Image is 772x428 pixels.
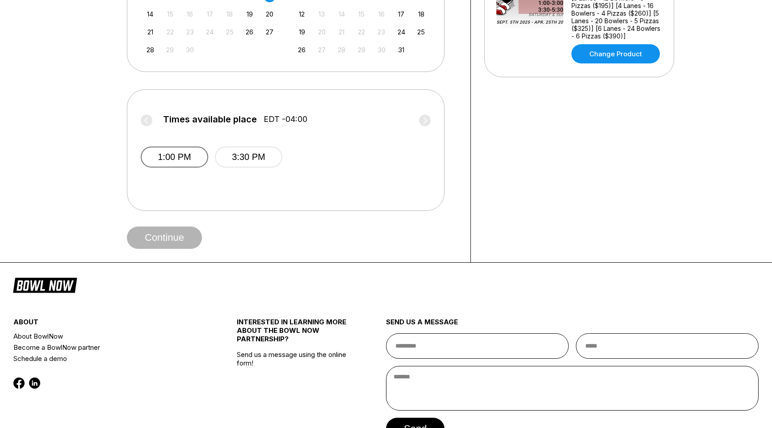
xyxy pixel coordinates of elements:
[395,26,407,38] div: Choose Friday, October 24th, 2025
[415,26,427,38] div: Choose Saturday, October 25th, 2025
[164,26,176,38] div: Not available Monday, September 22nd, 2025
[375,8,387,20] div: Not available Thursday, October 16th, 2025
[237,318,348,350] div: INTERESTED IN LEARNING MORE ABOUT THE BOWL NOW PARTNERSHIP?
[13,342,200,353] a: Become a BowlNow partner
[395,44,407,56] div: Choose Friday, October 31st, 2025
[356,26,368,38] div: Not available Wednesday, October 22nd, 2025
[204,26,216,38] div: Not available Wednesday, September 24th, 2025
[316,26,328,38] div: Not available Monday, October 20th, 2025
[316,8,328,20] div: Not available Monday, October 13th, 2025
[264,26,276,38] div: Choose Saturday, September 27th, 2025
[336,44,348,56] div: Not available Tuesday, October 28th, 2025
[13,353,200,364] a: Schedule a demo
[13,331,200,342] a: About BowlNow
[224,26,236,38] div: Not available Thursday, September 25th, 2025
[224,8,236,20] div: Not available Thursday, September 18th, 2025
[316,44,328,56] div: Not available Monday, October 27th, 2025
[296,8,308,20] div: Choose Sunday, October 12th, 2025
[375,44,387,56] div: Not available Thursday, October 30th, 2025
[296,26,308,38] div: Choose Sunday, October 19th, 2025
[243,8,256,20] div: Choose Friday, September 19th, 2025
[204,8,216,20] div: Not available Wednesday, September 17th, 2025
[243,26,256,38] div: Choose Friday, September 26th, 2025
[13,318,200,331] div: about
[215,147,282,168] button: 3:30 PM
[164,44,176,56] div: Not available Monday, September 29th, 2025
[375,26,387,38] div: Not available Thursday, October 23rd, 2025
[144,26,156,38] div: Choose Sunday, September 21st, 2025
[264,114,307,124] span: EDT -04:00
[336,8,348,20] div: Not available Tuesday, October 14th, 2025
[296,44,308,56] div: Choose Sunday, October 26th, 2025
[144,8,156,20] div: Choose Sunday, September 14th, 2025
[184,8,196,20] div: Not available Tuesday, September 16th, 2025
[356,44,368,56] div: Not available Wednesday, October 29th, 2025
[163,114,257,124] span: Times available place
[356,8,368,20] div: Not available Wednesday, October 15th, 2025
[415,8,427,20] div: Choose Saturday, October 18th, 2025
[184,26,196,38] div: Not available Tuesday, September 23rd, 2025
[336,26,348,38] div: Not available Tuesday, October 21st, 2025
[386,318,759,333] div: send us a message
[395,8,407,20] div: Choose Friday, October 17th, 2025
[144,44,156,56] div: Choose Sunday, September 28th, 2025
[141,147,208,168] button: 1:00 PM
[184,44,196,56] div: Not available Tuesday, September 30th, 2025
[164,8,176,20] div: Not available Monday, September 15th, 2025
[571,44,660,63] a: Change Product
[264,8,276,20] div: Choose Saturday, September 20th, 2025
